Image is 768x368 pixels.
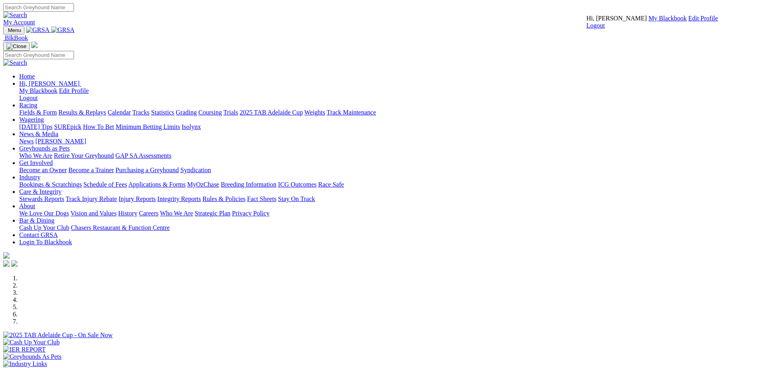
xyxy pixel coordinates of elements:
[151,109,174,116] a: Statistics
[221,181,276,188] a: Breeding Information
[19,102,37,109] a: Racing
[3,26,24,34] button: Toggle navigation
[19,138,765,145] div: News & Media
[31,42,38,48] img: logo-grsa-white.png
[19,109,57,116] a: Fields & Form
[182,123,201,130] a: Isolynx
[19,174,40,181] a: Industry
[54,152,114,159] a: Retire Your Greyhound
[232,210,270,217] a: Privacy Policy
[83,123,114,130] a: How To Bet
[116,123,180,130] a: Minimum Betting Limits
[3,19,35,26] a: My Account
[19,138,34,145] a: News
[35,138,86,145] a: [PERSON_NAME]
[3,42,30,51] button: Toggle navigation
[195,210,230,217] a: Strategic Plan
[132,109,150,116] a: Tracks
[19,224,765,231] div: Bar & Dining
[26,26,50,34] img: GRSA
[6,43,26,50] img: Close
[54,123,81,130] a: SUREpick
[19,87,765,102] div: Hi, [PERSON_NAME]
[8,27,21,33] span: Menu
[198,109,222,116] a: Coursing
[648,15,687,22] a: My Blackbook
[19,181,765,188] div: Industry
[118,195,156,202] a: Injury Reports
[59,87,89,94] a: Edit Profile
[304,109,325,116] a: Weights
[278,181,316,188] a: ICG Outcomes
[586,15,718,29] div: My Account
[51,26,75,34] img: GRSA
[116,152,172,159] a: GAP SA Assessments
[19,188,62,195] a: Care & Integrity
[19,203,35,209] a: About
[688,15,718,22] a: Edit Profile
[3,360,47,368] img: Industry Links
[223,109,238,116] a: Trials
[66,195,117,202] a: Track Injury Rebate
[19,239,72,245] a: Login To Blackbook
[19,167,765,174] div: Get Involved
[83,181,127,188] a: Schedule of Fees
[19,224,69,231] a: Cash Up Your Club
[19,152,52,159] a: Who We Are
[19,116,44,123] a: Wagering
[19,195,765,203] div: Care & Integrity
[19,80,81,87] a: Hi, [PERSON_NAME]
[202,195,246,202] a: Rules & Policies
[3,339,60,346] img: Cash Up Your Club
[278,195,315,202] a: Stay On Track
[116,167,179,173] a: Purchasing a Greyhound
[71,224,170,231] a: Chasers Restaurant & Function Centre
[5,34,28,41] span: BlkBook
[19,145,70,152] a: Greyhounds as Pets
[3,3,74,12] input: Search
[19,231,58,238] a: Contact GRSA
[19,195,64,202] a: Stewards Reports
[19,152,765,159] div: Greyhounds as Pets
[3,260,10,267] img: facebook.svg
[19,123,765,131] div: Wagering
[11,260,18,267] img: twitter.svg
[118,210,137,217] a: History
[3,346,46,353] img: IER REPORT
[3,34,28,41] a: BlkBook
[3,332,113,339] img: 2025 TAB Adelaide Cup - On Sale Now
[187,181,219,188] a: MyOzChase
[58,109,106,116] a: Results & Replays
[19,131,58,137] a: News & Media
[139,210,158,217] a: Careers
[586,22,605,29] a: Logout
[176,109,197,116] a: Grading
[3,353,62,360] img: Greyhounds As Pets
[318,181,344,188] a: Race Safe
[247,195,276,202] a: Fact Sheets
[19,87,58,94] a: My Blackbook
[240,109,303,116] a: 2025 TAB Adelaide Cup
[19,167,67,173] a: Become an Owner
[70,210,116,217] a: Vision and Values
[19,181,82,188] a: Bookings & Scratchings
[108,109,131,116] a: Calendar
[3,51,74,59] input: Search
[3,252,10,259] img: logo-grsa-white.png
[19,95,38,101] a: Logout
[19,210,765,217] div: About
[19,80,80,87] span: Hi, [PERSON_NAME]
[19,159,53,166] a: Get Involved
[19,109,765,116] div: Racing
[128,181,186,188] a: Applications & Forms
[157,195,201,202] a: Integrity Reports
[19,217,54,224] a: Bar & Dining
[68,167,114,173] a: Become a Trainer
[3,12,27,19] img: Search
[160,210,193,217] a: Who We Are
[19,123,52,130] a: [DATE] Tips
[19,73,35,80] a: Home
[586,15,647,22] span: Hi, [PERSON_NAME]
[180,167,211,173] a: Syndication
[3,59,27,66] img: Search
